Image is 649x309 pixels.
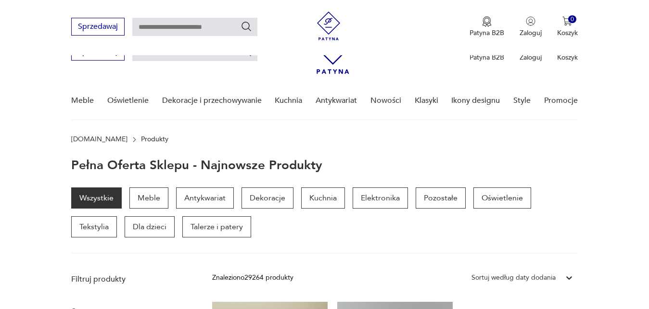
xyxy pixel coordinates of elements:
[71,136,127,143] a: [DOMAIN_NAME]
[470,16,504,37] button: Patyna B2B
[314,12,343,40] img: Patyna - sklep z meblami i dekoracjami vintage
[316,82,357,119] a: Antykwariat
[141,136,168,143] p: Produkty
[416,187,466,209] a: Pozostałe
[520,28,542,37] p: Zaloguj
[182,216,251,237] a: Talerze i patery
[125,216,175,237] a: Dla dzieci
[71,274,189,284] p: Filtruj produkty
[129,187,168,209] a: Meble
[71,82,94,119] a: Meble
[482,16,492,27] img: Ikona medalu
[473,187,531,209] a: Oświetlenie
[71,18,125,36] button: Sprzedawaj
[176,187,234,209] a: Antykwariat
[353,187,408,209] a: Elektronika
[470,16,504,37] a: Ikona medaluPatyna B2B
[557,53,578,62] p: Koszyk
[470,53,504,62] p: Patyna B2B
[513,82,531,119] a: Style
[107,82,149,119] a: Oświetlenie
[562,16,572,26] img: Ikona koszyka
[520,53,542,62] p: Zaloguj
[71,187,122,209] a: Wszystkie
[241,21,252,32] button: Szukaj
[471,272,556,283] div: Sortuj według daty dodania
[370,82,401,119] a: Nowości
[526,16,535,26] img: Ikonka użytkownika
[520,16,542,37] button: Zaloguj
[451,82,500,119] a: Ikony designu
[557,28,578,37] p: Koszyk
[242,187,293,209] a: Dekoracje
[71,216,117,237] a: Tekstylia
[301,187,345,209] a: Kuchnia
[71,49,125,56] a: Sprzedawaj
[71,24,125,31] a: Sprzedawaj
[557,16,578,37] button: 0Koszyk
[544,82,578,119] a: Promocje
[212,272,293,283] div: Znaleziono 29264 produkty
[470,28,504,37] p: Patyna B2B
[415,82,438,119] a: Klasyki
[162,82,262,119] a: Dekoracje i przechowywanie
[275,82,302,119] a: Kuchnia
[568,15,576,24] div: 0
[71,159,322,172] h1: Pełna oferta sklepu - najnowsze produkty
